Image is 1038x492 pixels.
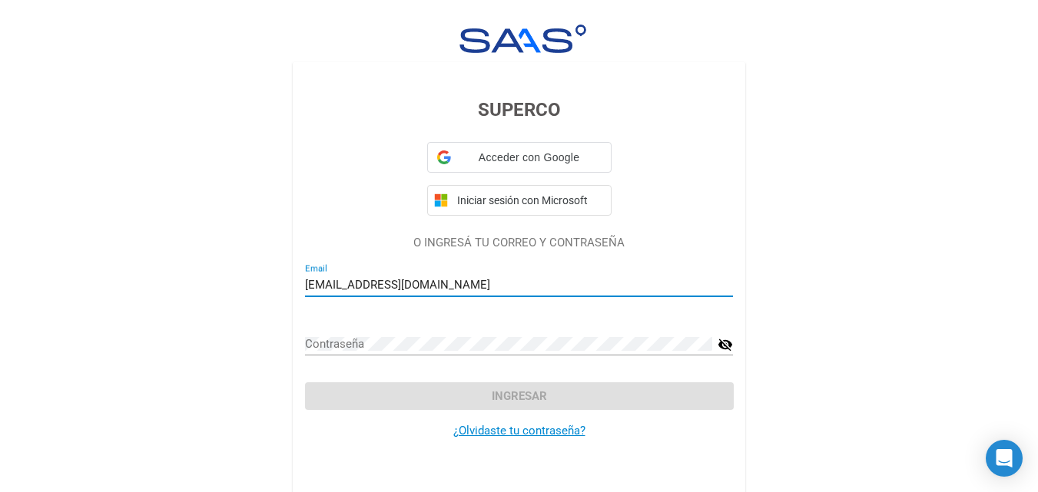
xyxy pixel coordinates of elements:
[453,424,585,438] a: ¿Olvidaste tu contraseña?
[718,335,733,354] mat-icon: visibility_off
[427,185,612,216] button: Iniciar sesión con Microsoft
[986,440,1023,477] div: Open Intercom Messenger
[454,194,605,206] span: Iniciar sesión con Microsoft
[305,382,733,410] button: Ingresar
[305,96,733,124] h3: SUPERCO
[305,234,733,252] p: O INGRESÁ TU CORREO Y CONTRASEÑA
[457,150,602,166] span: Acceder con Google
[427,142,612,173] div: Acceder con Google
[492,389,547,403] span: Ingresar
